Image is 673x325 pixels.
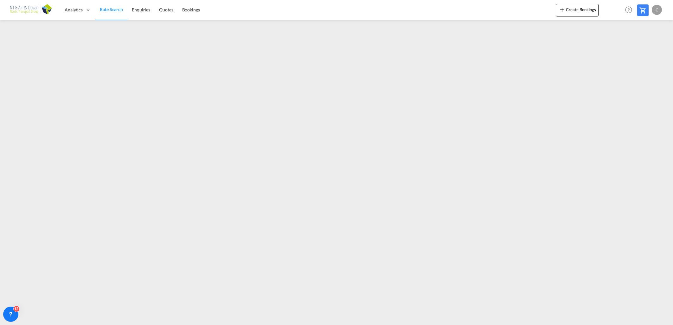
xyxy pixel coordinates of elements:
[10,3,52,17] img: af31b1c0b01f11ecbc353f8e72265e29.png
[182,7,200,12] span: Bookings
[132,7,150,12] span: Enquiries
[558,6,566,13] md-icon: icon-plus 400-fg
[100,7,123,12] span: Rate Search
[159,7,173,12] span: Quotes
[623,4,637,16] div: Help
[556,4,599,16] button: icon-plus 400-fgCreate Bookings
[623,4,634,15] span: Help
[652,5,662,15] div: C
[65,7,83,13] span: Analytics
